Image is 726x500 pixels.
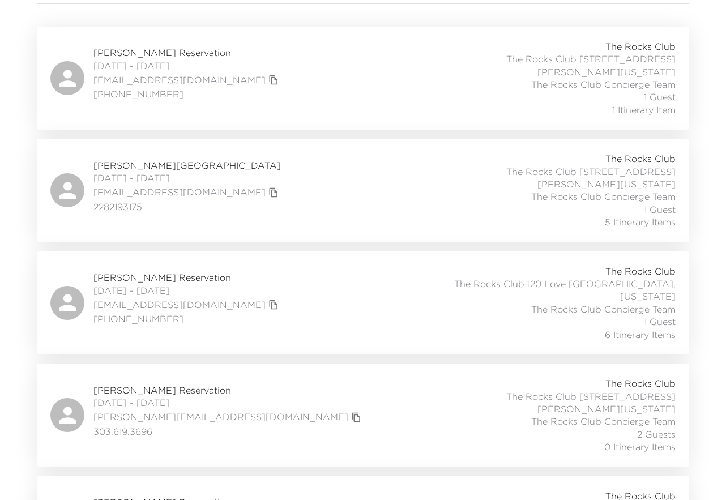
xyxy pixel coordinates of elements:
[605,152,676,165] span: The Rocks Club
[93,172,281,184] span: [DATE] - [DATE]
[531,190,676,203] span: The Rocks Club Concierge Team
[93,88,281,100] span: [PHONE_NUMBER]
[644,203,676,216] span: 1 Guest
[605,40,676,53] span: The Rocks Club
[348,409,364,425] button: copy primary member email
[93,46,281,59] span: [PERSON_NAME] Reservation
[531,78,676,91] span: The Rocks Club Concierge Team
[93,384,364,396] span: [PERSON_NAME] Reservation
[93,298,266,311] a: [EMAIL_ADDRESS][DOMAIN_NAME]
[637,428,676,441] span: 2 Guests
[37,139,689,242] a: [PERSON_NAME][GEOGRAPHIC_DATA][DATE] - [DATE][EMAIL_ADDRESS][DOMAIN_NAME]copy primary member emai...
[425,277,676,303] span: The Rocks Club 120 Love [GEOGRAPHIC_DATA], [US_STATE]
[425,53,676,78] span: The Rocks Club [STREET_ADDRESS][PERSON_NAME][US_STATE]
[93,425,364,438] span: 303.619.3696
[605,216,676,228] span: 5 Itinerary Items
[266,185,281,200] button: copy primary member email
[425,390,676,416] span: The Rocks Club [STREET_ADDRESS][PERSON_NAME][US_STATE]
[93,284,281,297] span: [DATE] - [DATE]
[93,59,281,72] span: [DATE] - [DATE]
[605,328,676,341] span: 6 Itinerary Items
[37,251,689,354] a: [PERSON_NAME] Reservation[DATE] - [DATE][EMAIL_ADDRESS][DOMAIN_NAME]copy primary member email[PHO...
[93,411,348,423] a: [PERSON_NAME][EMAIL_ADDRESS][DOMAIN_NAME]
[93,186,266,198] a: [EMAIL_ADDRESS][DOMAIN_NAME]
[644,315,676,328] span: 1 Guest
[93,271,281,284] span: [PERSON_NAME] Reservation
[93,200,281,213] span: 2282193175
[93,313,281,325] span: [PHONE_NUMBER]
[612,104,676,116] span: 1 Itinerary Item
[604,441,676,453] span: 0 Itinerary Items
[644,91,676,103] span: 1 Guest
[266,297,281,313] button: copy primary member email
[531,415,676,428] span: The Rocks Club Concierge Team
[425,165,676,191] span: The Rocks Club [STREET_ADDRESS][PERSON_NAME][US_STATE]
[37,27,689,130] a: [PERSON_NAME] Reservation[DATE] - [DATE][EMAIL_ADDRESS][DOMAIN_NAME]copy primary member email[PHO...
[531,303,676,315] span: The Rocks Club Concierge Team
[605,265,676,277] span: The Rocks Club
[605,377,676,390] span: The Rocks Club
[266,72,281,88] button: copy primary member email
[93,396,364,409] span: [DATE] - [DATE]
[37,364,689,467] a: [PERSON_NAME] Reservation[DATE] - [DATE][PERSON_NAME][EMAIL_ADDRESS][DOMAIN_NAME]copy primary mem...
[93,74,266,86] a: [EMAIL_ADDRESS][DOMAIN_NAME]
[93,159,281,172] span: [PERSON_NAME][GEOGRAPHIC_DATA]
